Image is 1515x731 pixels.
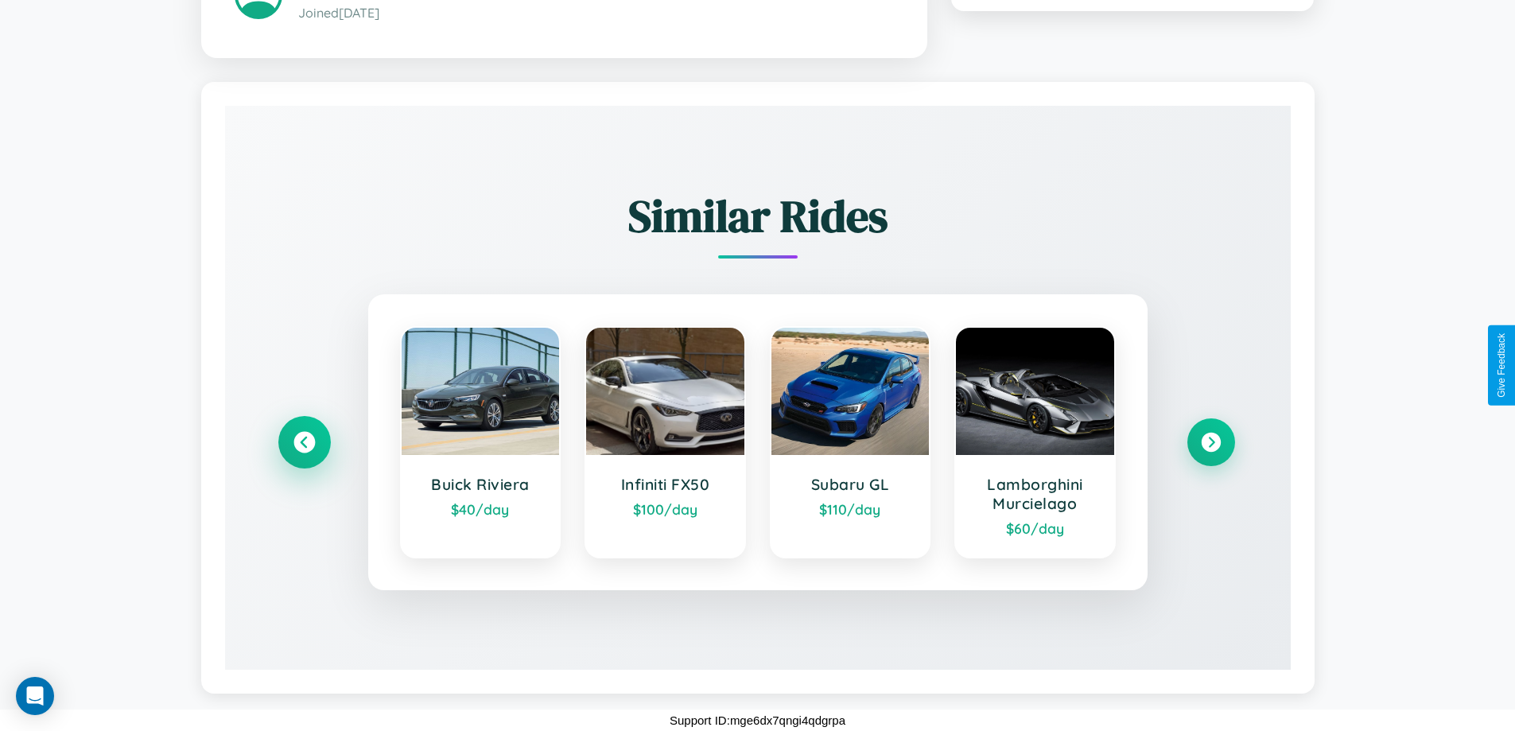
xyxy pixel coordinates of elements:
div: $ 60 /day [972,519,1098,537]
a: Lamborghini Murcielago$60/day [954,326,1116,558]
p: Support ID: mge6dx7qngi4qdgrpa [670,710,845,731]
h3: Subaru GL [787,475,914,494]
a: Infiniti FX50$100/day [585,326,746,558]
h3: Lamborghini Murcielago [972,475,1098,513]
div: Open Intercom Messenger [16,677,54,715]
p: Joined [DATE] [298,2,894,25]
div: $ 40 /day [418,500,544,518]
h3: Buick Riviera [418,475,544,494]
h3: Infiniti FX50 [602,475,728,494]
a: Subaru GL$110/day [770,326,931,558]
h2: Similar Rides [281,185,1235,247]
div: $ 100 /day [602,500,728,518]
div: $ 110 /day [787,500,914,518]
a: Buick Riviera$40/day [400,326,561,558]
div: Give Feedback [1496,333,1507,398]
